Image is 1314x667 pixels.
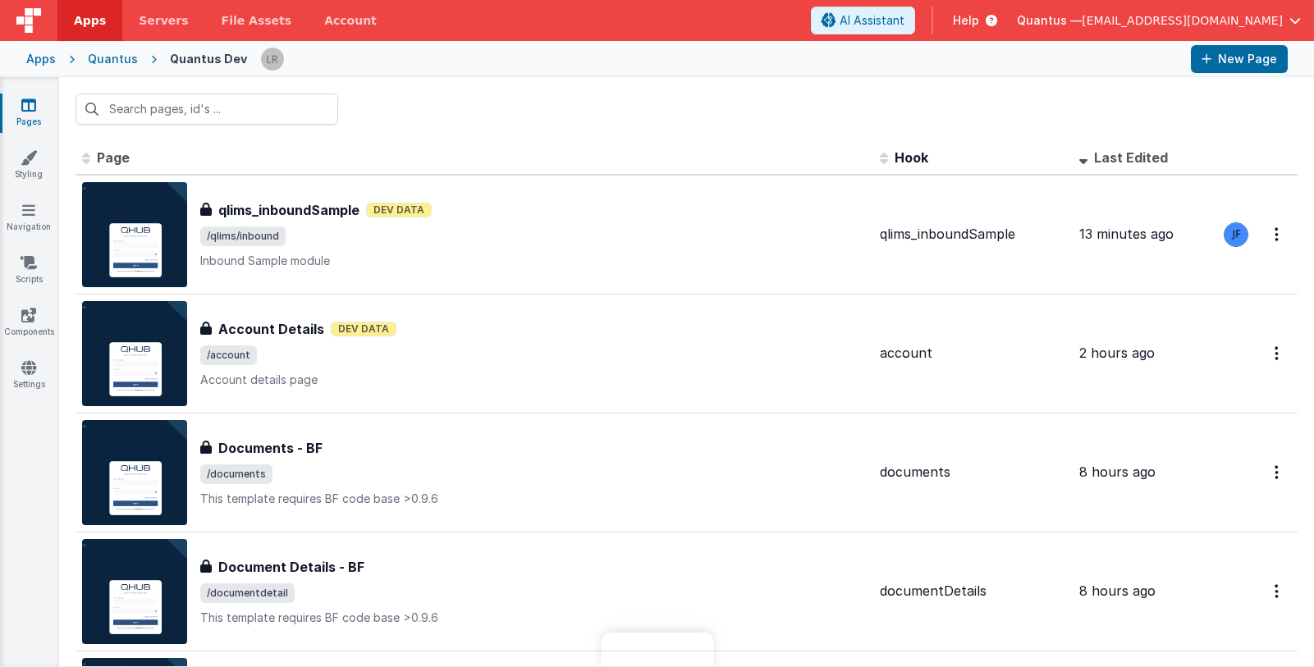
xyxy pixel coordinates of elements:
div: account [880,344,1066,363]
span: AI Assistant [840,12,904,29]
span: /account [200,345,257,365]
span: /documentdetail [200,583,295,603]
button: Quantus — [EMAIL_ADDRESS][DOMAIN_NAME] [1017,12,1301,29]
h3: Account Details [218,319,324,339]
p: Inbound Sample module [200,253,867,269]
input: Search pages, id's ... [76,94,338,125]
span: Servers [139,12,188,29]
button: Options [1265,336,1291,370]
span: Quantus — [1017,12,1082,29]
span: [EMAIL_ADDRESS][DOMAIN_NAME] [1082,12,1283,29]
span: Dev Data [366,203,432,217]
button: New Page [1191,45,1288,73]
iframe: Marker.io feedback button [601,633,713,667]
span: 2 hours ago [1079,345,1155,361]
span: Last Edited [1094,149,1168,166]
div: documentDetails [880,582,1066,601]
span: File Assets [222,12,292,29]
span: 8 hours ago [1079,582,1156,599]
h3: Documents - BF [218,438,323,458]
div: qlims_inboundSample [880,225,1066,244]
p: This template requires BF code base >0.9.6 [200,610,867,626]
div: documents [880,463,1066,482]
span: Help [953,12,979,29]
button: AI Assistant [811,7,915,34]
span: /documents [200,464,272,484]
div: Quantus [88,51,138,67]
button: Options [1265,455,1291,489]
button: Options [1265,574,1291,608]
div: Quantus Dev [170,51,247,67]
span: Hook [895,149,928,166]
span: Apps [74,12,106,29]
span: Page [97,149,130,166]
span: Dev Data [331,322,396,336]
img: 0cc89ea87d3ef7af341bf65f2365a7ce [261,48,284,71]
p: Account details page [200,372,867,388]
span: 13 minutes ago [1079,226,1174,242]
button: Options [1265,217,1291,251]
p: This template requires BF code base >0.9.6 [200,491,867,507]
h3: qlims_inboundSample [218,200,359,220]
h3: Document Details - BF [218,557,364,577]
span: /qlims/inbound [200,226,286,246]
img: 6b1f58b19be033c6b67d392ec5fa548b [1225,223,1248,246]
div: Apps [26,51,56,67]
span: 8 hours ago [1079,464,1156,480]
